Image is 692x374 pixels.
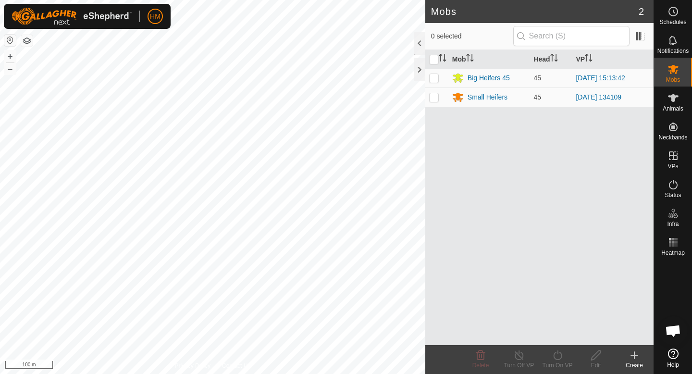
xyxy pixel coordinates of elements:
span: Notifications [657,48,689,54]
a: Contact Us [222,362,250,370]
span: Heatmap [661,250,685,256]
span: Animals [663,106,683,112]
span: Help [667,362,679,368]
span: 0 selected [431,31,513,41]
div: Big Heifers 45 [468,73,510,83]
h2: Mobs [431,6,639,17]
input: Search (S) [513,26,630,46]
div: Edit [577,361,615,370]
th: Head [530,50,572,69]
span: Delete [472,362,489,369]
div: Turn On VP [538,361,577,370]
div: Small Heifers [468,92,507,102]
a: Privacy Policy [174,362,210,370]
span: Mobs [666,77,680,83]
span: Neckbands [658,135,687,140]
th: Mob [448,50,530,69]
button: Map Layers [21,35,33,47]
span: VPs [667,163,678,169]
a: [DATE] 134109 [576,93,621,101]
p-sorticon: Activate to sort [550,55,558,63]
span: HM [150,12,161,22]
span: 45 [533,93,541,101]
span: Infra [667,221,679,227]
span: Status [665,192,681,198]
button: + [4,50,16,62]
button: – [4,63,16,75]
span: 2 [639,4,644,19]
p-sorticon: Activate to sort [466,55,474,63]
th: VP [572,50,654,69]
div: Turn Off VP [500,361,538,370]
p-sorticon: Activate to sort [439,55,446,63]
span: Schedules [659,19,686,25]
img: Gallagher Logo [12,8,132,25]
div: Create [615,361,654,370]
span: 45 [533,74,541,82]
a: Help [654,345,692,372]
div: Open chat [659,316,688,345]
a: [DATE] 15:13:42 [576,74,625,82]
button: Reset Map [4,35,16,46]
p-sorticon: Activate to sort [585,55,593,63]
